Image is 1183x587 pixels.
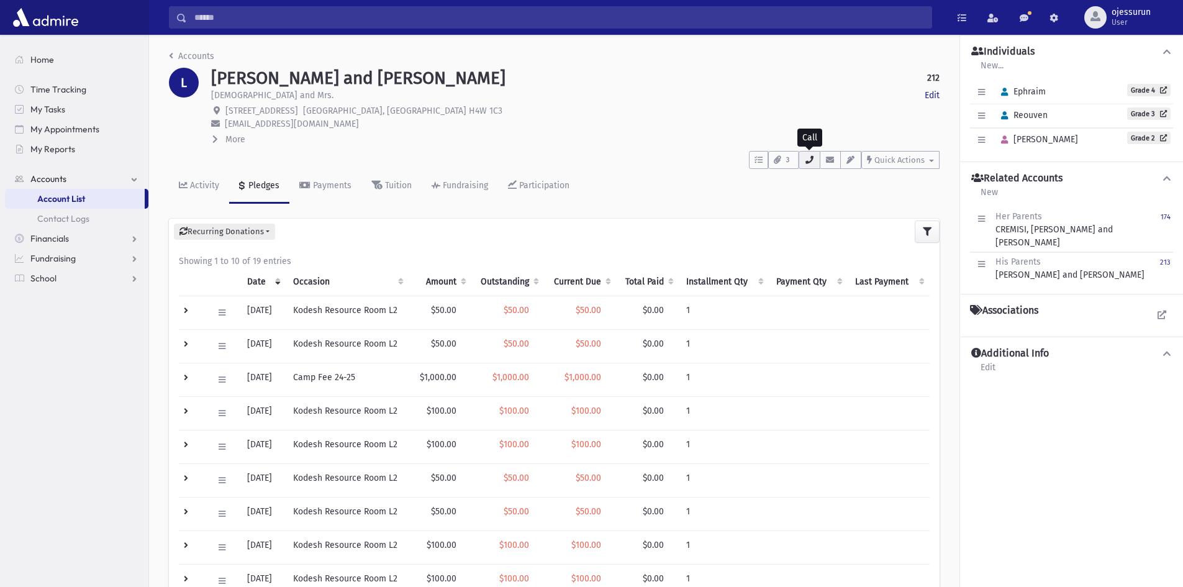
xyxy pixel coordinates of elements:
[240,530,286,564] td: [DATE]
[179,255,930,268] div: Showing 1 to 10 of 19 entries
[643,573,664,584] span: $0.00
[504,339,529,349] span: $50.00
[37,193,85,204] span: Account List
[211,89,333,102] p: [DEMOGRAPHIC_DATA] and Mrs.
[30,233,69,244] span: Financials
[504,305,529,316] span: $50.00
[643,439,664,450] span: $0.00
[240,430,286,463] td: [DATE]
[409,530,471,564] td: $100.00
[861,151,940,169] button: Quick Actions
[643,473,664,483] span: $0.00
[970,172,1173,185] button: Related Accounts
[970,45,1173,58] button: Individuals
[409,296,471,329] td: $50.00
[5,50,148,70] a: Home
[30,104,65,115] span: My Tasks
[169,51,214,61] a: Accounts
[240,296,286,329] td: [DATE]
[240,329,286,363] td: [DATE]
[5,209,148,229] a: Contact Logs
[643,406,664,416] span: $0.00
[499,439,529,450] span: $100.00
[37,213,89,224] span: Contact Logs
[286,463,409,497] td: Kodesh Resource Room L2
[679,268,769,296] th: Installment Qty: activate to sort column ascending
[383,180,412,191] div: Tuition
[409,363,471,396] td: $1,000.00
[174,224,275,240] button: Recurring Donations
[499,406,529,416] span: $100.00
[995,86,1046,97] span: Ephraim
[576,473,601,483] span: $50.00
[571,573,601,584] span: $100.00
[643,540,664,550] span: $0.00
[679,530,769,564] td: 1
[679,296,769,329] td: 1
[303,106,502,116] span: [GEOGRAPHIC_DATA], [GEOGRAPHIC_DATA] H4W 1C3
[571,406,601,416] span: $100.00
[5,169,148,189] a: Accounts
[995,134,1078,145] span: [PERSON_NAME]
[5,139,148,159] a: My Reports
[768,151,799,169] button: 3
[970,304,1038,317] h4: Associations
[980,360,996,383] a: Edit
[927,71,940,84] strong: 212
[409,430,471,463] td: $100.00
[995,210,1161,249] div: CREMISI, [PERSON_NAME] and [PERSON_NAME]
[643,339,664,349] span: $0.00
[797,129,822,147] div: Call
[187,6,931,29] input: Search
[571,540,601,550] span: $100.00
[995,257,1041,267] span: His Parents
[169,169,229,204] a: Activity
[643,372,664,383] span: $0.00
[211,133,247,146] button: More
[679,497,769,530] td: 1
[240,463,286,497] td: [DATE]
[679,463,769,497] td: 1
[286,296,409,329] td: Kodesh Resource Room L2
[409,463,471,497] td: $50.00
[1127,107,1171,120] a: Grade 3
[1160,258,1171,266] small: 213
[5,80,148,99] a: Time Tracking
[225,106,298,116] span: [STREET_ADDRESS]
[289,169,361,204] a: Payments
[1127,84,1171,96] a: Grade 4
[643,305,664,316] span: $0.00
[361,169,422,204] a: Tuition
[286,530,409,564] td: Kodesh Resource Room L2
[925,89,940,102] a: Edit
[643,506,664,517] span: $0.00
[169,68,199,98] div: L
[310,180,351,191] div: Payments
[240,396,286,430] td: [DATE]
[679,430,769,463] td: 1
[995,110,1048,121] span: Reouven
[471,268,544,296] th: Outstanding: activate to sort column ascending
[970,347,1173,360] button: Additional Info
[544,268,615,296] th: Current Due: activate to sort column ascending
[995,211,1042,222] span: Her Parents
[30,273,57,284] span: School
[1112,17,1151,27] span: User
[5,99,148,119] a: My Tasks
[225,119,359,129] span: [EMAIL_ADDRESS][DOMAIN_NAME]
[679,329,769,363] td: 1
[30,143,75,155] span: My Reports
[971,45,1035,58] h4: Individuals
[5,248,148,268] a: Fundraising
[229,169,289,204] a: Pledges
[498,169,579,204] a: Participation
[499,540,529,550] span: $100.00
[422,169,498,204] a: Fundraising
[211,68,505,89] h1: [PERSON_NAME] and [PERSON_NAME]
[1161,213,1171,221] small: 174
[240,268,286,296] th: Date: activate to sort column ascending
[980,58,1004,81] a: New...
[240,497,286,530] td: [DATE]
[240,363,286,396] td: [DATE]
[409,268,471,296] th: Amount: activate to sort column ascending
